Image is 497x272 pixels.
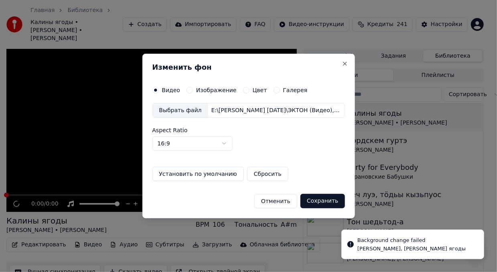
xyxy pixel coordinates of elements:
[253,87,267,93] label: Цвет
[152,64,345,71] h2: Изменить фон
[283,87,308,93] label: Галерея
[152,127,345,133] label: Aspect Ratio
[247,167,288,181] button: Сбросить
[300,194,345,208] button: Сохранить
[254,194,297,208] button: Отменить
[196,87,237,93] label: Изображение
[152,167,243,181] button: Установить по умолчанию
[208,107,345,115] div: E:\[PERSON_NAME] [DATE]\ЭКТОН (Видео), копия БЕСПАЛ.mp4
[162,87,180,93] label: Видео
[152,103,208,118] div: Выбрать файл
